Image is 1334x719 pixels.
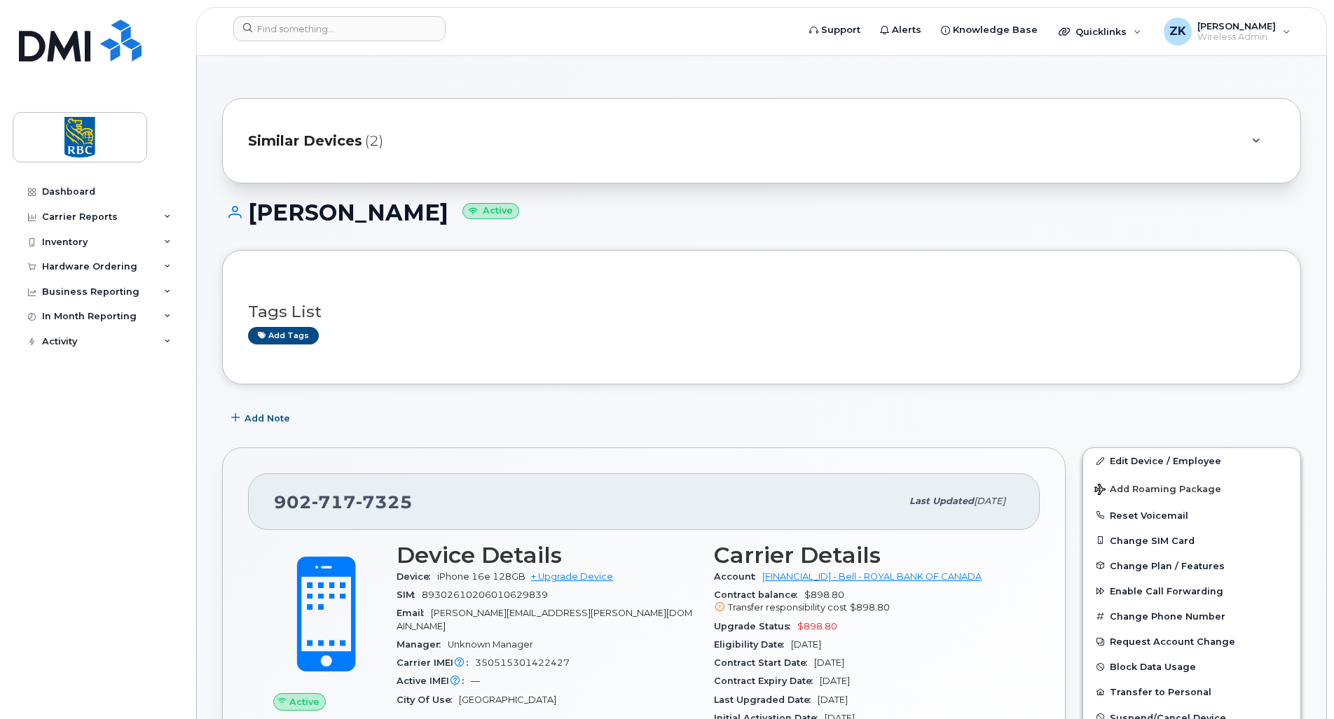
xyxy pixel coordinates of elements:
span: [GEOGRAPHIC_DATA] [459,694,556,705]
h3: Carrier Details [714,543,1015,568]
button: Enable Call Forwarding [1083,578,1300,603]
span: Add Roaming Package [1094,484,1221,497]
span: Manager [397,639,448,650]
span: Similar Devices [248,131,362,151]
span: 902 [274,491,413,512]
span: — [471,676,480,686]
span: Email [397,608,431,618]
a: Edit Device / Employee [1083,448,1300,473]
span: Contract Expiry Date [714,676,820,686]
span: Carrier IMEI [397,657,475,668]
span: Eligibility Date [714,639,791,650]
span: Enable Call Forwarding [1110,586,1223,596]
span: [DATE] [974,496,1005,506]
span: Change Plan / Features [1110,560,1225,571]
span: Last updated [909,496,974,506]
h3: Device Details [397,543,697,568]
span: Account [714,571,762,582]
span: Transfer responsibility cost [728,602,847,613]
span: City Of Use [397,694,459,705]
span: (2) [365,131,383,151]
a: [FINANCIAL_ID] - Bell - ROYAL BANK OF CANADA [762,571,982,582]
small: Active [462,203,519,219]
span: 717 [312,491,356,512]
span: Unknown Manager [448,639,533,650]
span: 7325 [356,491,413,512]
button: Reset Voicemail [1083,503,1300,528]
button: Change Plan / Features [1083,553,1300,578]
button: Request Account Change [1083,629,1300,654]
span: SIM [397,589,422,600]
span: Contract Start Date [714,657,814,668]
span: 350515301422427 [475,657,570,668]
button: Change Phone Number [1083,603,1300,629]
span: [DATE] [814,657,844,668]
span: [DATE] [820,676,850,686]
span: $898.80 [714,589,1015,615]
span: $898.80 [850,602,890,613]
h1: [PERSON_NAME] [222,200,1301,225]
a: Add tags [248,327,319,344]
button: Transfer to Personal [1083,679,1300,704]
span: Upgrade Status [714,621,797,631]
a: + Upgrade Device [531,571,613,582]
span: iPhone 16e 128GB [437,571,525,582]
span: [PERSON_NAME][EMAIL_ADDRESS][PERSON_NAME][DOMAIN_NAME] [397,608,692,631]
span: Contract balance [714,589,804,600]
span: 89302610206010629839 [422,589,548,600]
button: Add Note [222,405,302,431]
span: [DATE] [791,639,821,650]
span: [DATE] [818,694,848,705]
span: $898.80 [797,621,837,631]
h3: Tags List [248,303,1275,321]
span: Add Note [245,412,290,425]
button: Block Data Usage [1083,654,1300,679]
span: Active [289,695,319,708]
button: Change SIM Card [1083,528,1300,553]
span: Last Upgraded Date [714,694,818,705]
span: Device [397,571,437,582]
button: Add Roaming Package [1083,474,1300,503]
span: Active IMEI [397,676,471,686]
